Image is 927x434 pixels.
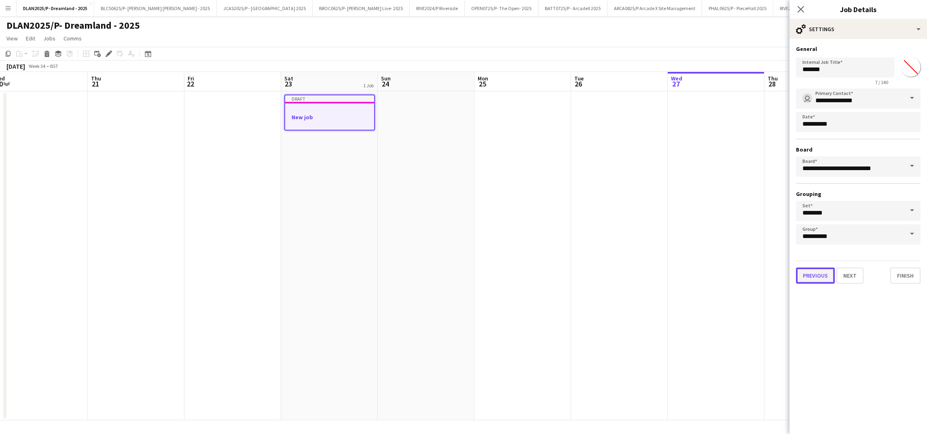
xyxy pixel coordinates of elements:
[607,0,702,16] button: ARCA0825/P Arcade X Site Management
[671,75,682,82] span: Wed
[50,63,58,69] div: BST
[26,35,35,42] span: Edit
[188,75,194,82] span: Fri
[538,0,607,16] button: BATT0725/P - ArcadeX 2025
[285,114,374,121] h3: New job
[3,33,21,44] a: View
[381,75,391,82] span: Sun
[285,95,374,102] div: Draft
[465,0,538,16] button: OPEN0725/P- The Open- 2025
[573,79,584,88] span: 26
[6,62,25,70] div: [DATE]
[94,0,217,16] button: BLCS0625/P- [PERSON_NAME] [PERSON_NAME] - 2025
[796,268,835,284] button: Previous
[380,79,391,88] span: 24
[476,79,488,88] span: 25
[91,75,101,82] span: Thu
[766,79,778,88] span: 28
[283,79,293,88] span: 23
[63,35,82,42] span: Comms
[27,63,47,69] span: Week 34
[43,35,55,42] span: Jobs
[836,268,864,284] button: Next
[217,0,313,16] button: JCAS2025/P - [GEOGRAPHIC_DATA] 2025
[478,75,488,82] span: Mon
[284,75,293,82] span: Sat
[40,33,59,44] a: Jobs
[313,0,410,16] button: BROC0625/P- [PERSON_NAME] Live- 2025
[410,0,465,16] button: RIVE2024/P Riverside
[869,79,895,85] span: 7 / 140
[890,268,921,284] button: Finish
[60,33,85,44] a: Comms
[6,19,140,32] h1: DLAN2025/P- Dreamland - 2025
[789,19,927,39] div: Settings
[670,79,682,88] span: 27
[768,75,778,82] span: Thu
[23,33,38,44] a: Edit
[773,0,828,16] button: RIVE2025/P Riverside
[284,95,375,131] app-job-card: DraftNew job
[702,0,773,16] button: PHAL0625/P - PieceHall 2025
[17,0,94,16] button: DLAN2025/P- Dreamland - 2025
[789,4,927,15] h3: Job Details
[90,79,101,88] span: 21
[796,146,921,153] h3: Board
[574,75,584,82] span: Tue
[363,82,374,88] div: 1 Job
[796,45,921,53] h3: General
[796,190,921,198] h3: Grouping
[6,35,18,42] span: View
[186,79,194,88] span: 22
